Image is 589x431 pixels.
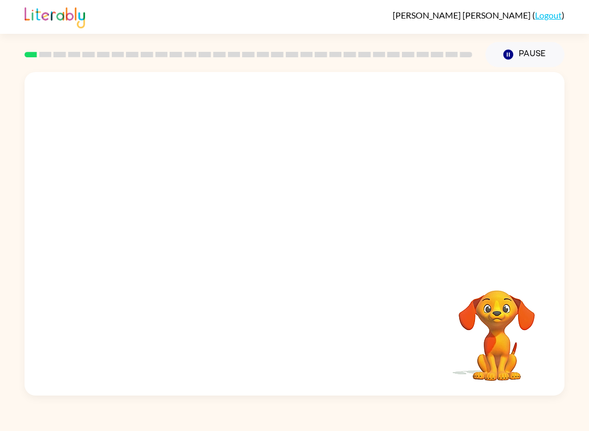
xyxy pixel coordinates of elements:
[442,273,551,382] video: Your browser must support playing .mp4 files to use Literably. Please try using another browser.
[393,10,564,20] div: ( )
[25,4,85,28] img: Literably
[485,42,564,67] button: Pause
[393,10,532,20] span: [PERSON_NAME] [PERSON_NAME]
[535,10,562,20] a: Logout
